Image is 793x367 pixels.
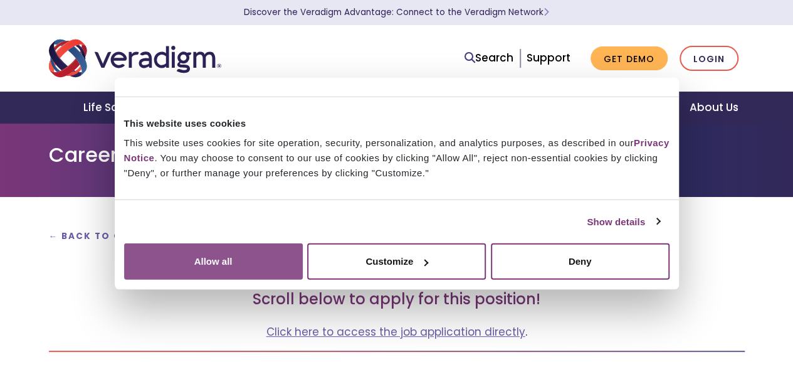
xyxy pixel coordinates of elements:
a: Support [527,50,570,65]
a: About Us [674,92,753,124]
a: Privacy Notice [124,137,670,163]
p: . [49,324,745,341]
a: Life Sciences [68,92,172,124]
h2: Together, let's transform health insightfully [49,255,745,276]
h3: Scroll below to apply for this position! [49,290,745,309]
a: Login [680,46,738,72]
a: Search [465,50,513,66]
button: Deny [491,243,670,280]
img: Veradigm logo [49,38,221,79]
div: This website uses cookies for site operation, security, personalization, and analytics purposes, ... [124,136,670,181]
a: Discover the Veradigm Advantage: Connect to the Veradigm NetworkLearn More [244,6,549,18]
a: Show details [587,214,659,229]
span: Learn More [544,6,549,18]
a: ← Back to Open Positions [49,230,207,242]
a: Click here to access the job application directly [266,324,525,339]
a: Get Demo [591,46,668,71]
div: This website uses cookies [124,115,670,130]
h1: Careers [49,143,745,167]
button: Allow all [124,243,303,280]
button: Customize [307,243,486,280]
